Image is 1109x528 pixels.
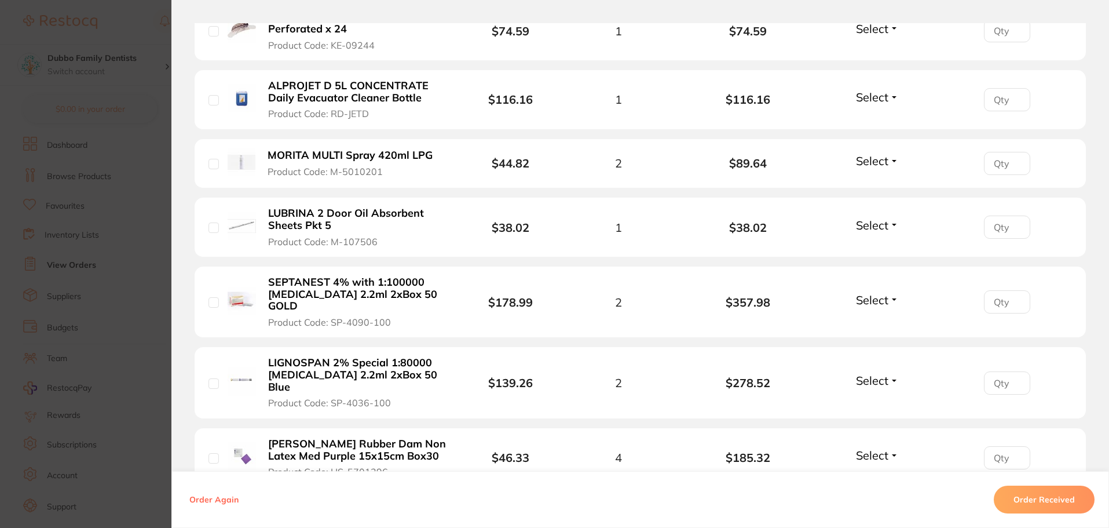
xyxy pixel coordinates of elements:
[856,21,888,36] span: Select
[984,19,1030,42] input: Qty
[683,451,813,464] b: $185.32
[268,207,447,231] b: LUBRINA 2 Door Oil Absorbent Sheets Pkt 5
[852,90,902,104] button: Select
[856,448,888,463] span: Select
[984,216,1030,239] input: Qty
[268,80,447,104] b: ALPROJET D 5L CONCENTRATE Daily Evacuator Cleaner Bottle
[615,93,622,106] span: 1
[615,296,622,309] span: 2
[984,290,1030,314] input: Qty
[488,92,533,107] b: $116.16
[488,376,533,390] b: $139.26
[268,398,391,408] span: Product Code: SP-4036-100
[852,373,902,388] button: Select
[492,450,529,465] b: $46.33
[683,221,813,234] b: $38.02
[268,317,391,327] span: Product Code: SP-4090-100
[852,21,902,36] button: Select
[984,372,1030,395] input: Qty
[228,442,256,471] img: HENRY SCHEIN Rubber Dam Non Latex Med Purple 15x15cm Box30
[615,24,622,38] span: 1
[984,88,1030,111] input: Qty
[856,90,888,104] span: Select
[186,494,242,505] button: Order Again
[265,207,451,247] button: LUBRINA 2 Door Oil Absorbent Sheets Pkt 5 Product Code: M-107506
[265,276,451,328] button: SEPTANEST 4% with 1:100000 [MEDICAL_DATA] 2.2ml 2xBox 50 GOLD Product Code: SP-4090-100
[268,236,378,247] span: Product Code: M-107506
[265,438,451,478] button: [PERSON_NAME] Rubber Dam Non Latex Med Purple 15x15cm Box30 Product Code: HS-5701396
[268,276,447,312] b: SEPTANEST 4% with 1:100000 [MEDICAL_DATA] 2.2ml 2xBox 50 GOLD
[683,93,813,106] b: $116.16
[268,150,433,162] b: MORITA MULTI Spray 420ml LPG
[228,148,255,176] img: MORITA MULTI Spray 420ml LPG
[265,79,451,120] button: ALPROJET D 5L CONCENTRATE Daily Evacuator Cleaner Bottle Product Code: RD-JETD
[984,446,1030,469] input: Qty
[852,154,902,168] button: Select
[615,156,622,170] span: 2
[683,376,813,389] b: $278.52
[488,295,533,309] b: $178.99
[228,84,256,112] img: ALPROJET D 5L CONCENTRATE Daily Evacuator Cleaner Bottle
[683,156,813,170] b: $89.64
[856,293,888,307] span: Select
[228,212,256,241] img: LUBRINA 2 Door Oil Absorbent Sheets Pkt 5
[492,24,529,38] b: $74.59
[852,218,902,232] button: Select
[264,149,445,177] button: MORITA MULTI Spray 420ml LPG Product Code: M-5010201
[492,220,529,235] b: $38.02
[268,166,383,177] span: Product Code: M-5010201
[265,10,451,51] button: KWIK TRAY Disposable Aluminium Perforated x 24 Product Code: KE-09244
[856,218,888,232] span: Select
[984,152,1030,175] input: Qty
[856,373,888,388] span: Select
[268,357,447,393] b: LIGNOSPAN 2% Special 1:80000 [MEDICAL_DATA] 2.2ml 2xBox 50 Blue
[683,296,813,309] b: $357.98
[265,356,451,409] button: LIGNOSPAN 2% Special 1:80000 [MEDICAL_DATA] 2.2ml 2xBox 50 Blue Product Code: SP-4036-100
[268,11,447,35] b: KWIK TRAY Disposable Aluminium Perforated x 24
[615,221,622,234] span: 1
[268,40,375,50] span: Product Code: KE-09244
[492,156,529,170] b: $44.82
[615,376,622,389] span: 2
[683,24,813,38] b: $74.59
[994,486,1095,514] button: Order Received
[268,467,388,477] span: Product Code: HS-5701396
[268,108,369,119] span: Product Code: RD-JETD
[615,451,622,464] span: 4
[268,438,447,462] b: [PERSON_NAME] Rubber Dam Non Latex Med Purple 15x15cm Box30
[228,367,256,396] img: LIGNOSPAN 2% Special 1:80000 adrenalin 2.2ml 2xBox 50 Blue
[852,293,902,307] button: Select
[852,448,902,463] button: Select
[228,287,256,315] img: SEPTANEST 4% with 1:100000 adrenalin 2.2ml 2xBox 50 GOLD
[856,154,888,168] span: Select
[228,16,256,44] img: KWIK TRAY Disposable Aluminium Perforated x 24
